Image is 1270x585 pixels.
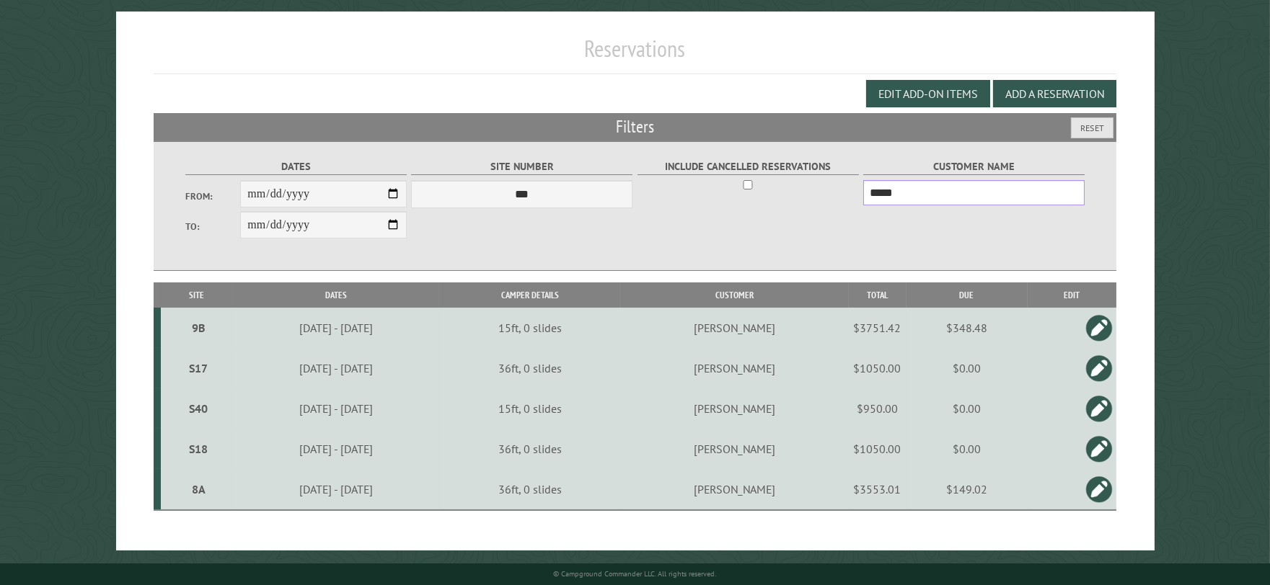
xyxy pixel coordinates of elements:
[907,348,1028,388] td: $0.00
[907,308,1028,348] td: $348.48
[185,189,241,203] label: From:
[620,429,849,469] td: [PERSON_NAME]
[439,388,619,429] td: 15ft, 0 slides
[849,282,907,308] th: Total
[234,401,437,416] div: [DATE] - [DATE]
[620,308,849,348] td: [PERSON_NAME]
[161,282,232,308] th: Site
[849,429,907,469] td: $1050.00
[234,442,437,456] div: [DATE] - [DATE]
[849,348,907,388] td: $1050.00
[620,469,849,510] td: [PERSON_NAME]
[167,401,229,416] div: S40
[863,158,1085,175] label: Customer Name
[234,321,437,335] div: [DATE] - [DATE]
[993,80,1116,107] button: Add a Reservation
[620,388,849,429] td: [PERSON_NAME]
[849,469,907,510] td: $3553.01
[154,35,1116,74] h1: Reservations
[167,442,229,456] div: S18
[439,308,619,348] td: 15ft, 0 slides
[907,282,1028,308] th: Due
[234,361,437,375] div: [DATE] - [DATE]
[411,158,632,175] label: Site Number
[554,569,717,579] small: © Campground Commander LLC. All rights reserved.
[154,113,1116,140] h2: Filters
[907,469,1028,510] td: $149.02
[185,220,241,233] label: To:
[849,308,907,348] td: $3751.42
[638,158,859,175] label: Include Cancelled Reservations
[439,469,619,510] td: 36ft, 0 slides
[907,388,1028,429] td: $0.00
[1071,117,1114,138] button: Reset
[866,80,990,107] button: Edit Add-on Items
[620,282,849,308] th: Customer
[439,348,619,388] td: 36ft, 0 slides
[439,282,619,308] th: Camper Details
[167,361,229,375] div: S17
[1028,282,1116,308] th: Edit
[185,158,407,175] label: Dates
[167,321,229,335] div: 9B
[232,282,440,308] th: Dates
[620,348,849,388] td: [PERSON_NAME]
[907,429,1028,469] td: $0.00
[234,482,437,496] div: [DATE] - [DATE]
[849,388,907,429] td: $950.00
[439,429,619,469] td: 36ft, 0 slides
[167,482,229,496] div: 8A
